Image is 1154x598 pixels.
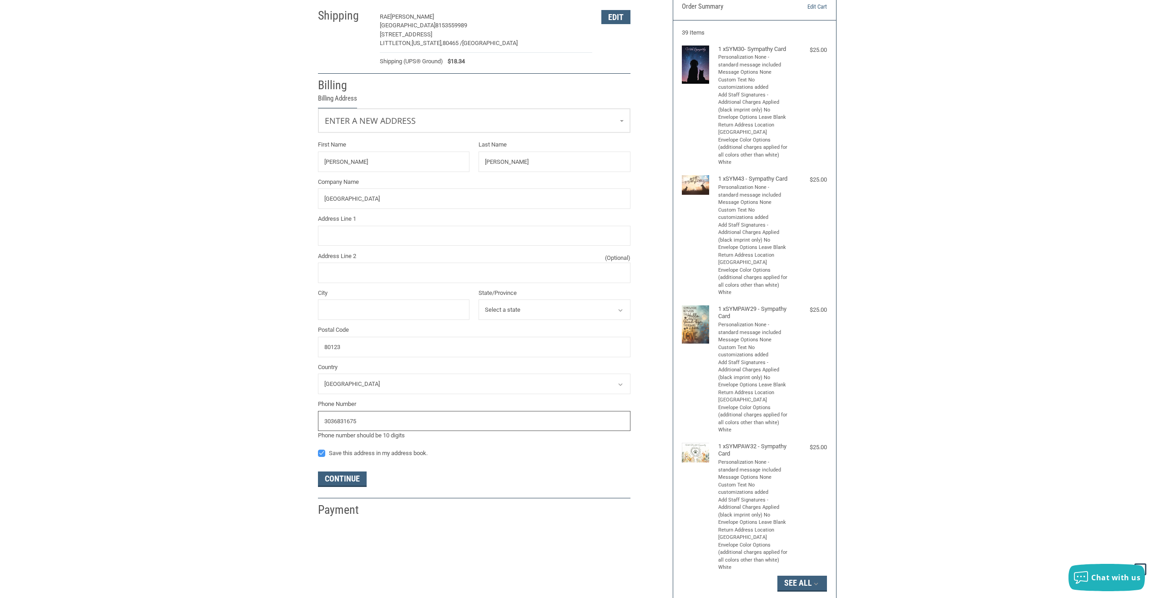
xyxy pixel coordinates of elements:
[318,140,470,149] label: First Name
[718,114,789,122] li: Envelope Options Leave Blank
[718,252,789,267] li: Return Address Location [GEOGRAPHIC_DATA]
[718,381,789,389] li: Envelope Options Leave Blank
[318,502,371,517] h2: Payment
[718,76,789,91] li: Custom Text No customizations added
[318,93,357,108] legend: Billing Address
[718,305,789,320] h4: 1 x SYMPAW29 - Sympathy Card
[318,177,630,187] label: Company Name
[462,40,518,46] span: [GEOGRAPHIC_DATA]
[318,78,371,93] h2: Billing
[718,244,789,252] li: Envelope Options Leave Blank
[380,13,390,20] span: RAE
[718,184,789,199] li: Personalization None - standard message included
[791,305,827,314] div: $25.00
[718,54,789,69] li: Personalization None - standard message included
[718,91,789,114] li: Add Staff Signatures - Additional Charges Applied (black imprint only) No
[791,46,827,55] div: $25.00
[718,542,789,572] li: Envelope Color Options (additional charges applied for all colors other than white) White
[318,8,371,23] h2: Shipping
[718,359,789,382] li: Add Staff Signatures - Additional Charges Applied (black imprint only) No
[318,400,630,409] label: Phone Number
[777,576,827,591] button: See All
[718,404,789,434] li: Envelope Color Options (additional charges applied for all colors other than white) White
[318,214,630,223] label: Address Line 1
[380,40,412,46] span: LITTLETON,
[479,140,630,149] label: Last Name
[318,450,630,457] label: Save this address in my address book.
[718,336,789,344] li: Message Options None
[380,31,432,38] span: [STREET_ADDRESS]
[601,10,630,24] button: Edit
[325,115,416,126] span: Enter a new address
[443,40,462,46] span: 80465 /
[380,22,435,29] span: [GEOGRAPHIC_DATA]
[318,289,470,298] label: City
[1091,573,1140,583] span: Chat with us
[318,363,630,372] label: Country
[781,2,827,11] a: Edit Cart
[318,431,630,440] div: Phone number should be 10 digits
[318,252,630,261] label: Address Line 2
[718,344,789,359] li: Custom Text No customizations added
[718,519,789,527] li: Envelope Options Leave Blank
[718,321,789,336] li: Personalization None - standard message included
[443,57,465,66] span: $18.34
[390,13,434,20] span: [PERSON_NAME]
[718,481,789,497] li: Custom Text No customizations added
[718,46,789,53] h4: 1 x SYM30- Sympathy Card
[412,40,443,46] span: [US_STATE],
[718,474,789,481] li: Message Options None
[718,497,789,519] li: Add Staff Signatures - Additional Charges Applied (black imprint only) No
[718,443,789,458] h4: 1 x SYMPAW32 - Sympathy Card
[718,207,789,222] li: Custom Text No customizations added
[435,22,467,29] span: 8153559989
[718,122,789,137] li: Return Address Location [GEOGRAPHIC_DATA]
[718,459,789,474] li: Personalization None - standard message included
[318,325,630,334] label: Postal Code
[718,199,789,207] li: Message Options None
[718,267,789,297] li: Envelope Color Options (additional charges applied for all colors other than white) White
[479,289,630,298] label: State/Province
[791,175,827,184] div: $25.00
[605,253,630,263] small: (Optional)
[718,222,789,244] li: Add Staff Signatures - Additional Charges Applied (black imprint only) No
[1068,564,1145,591] button: Chat with us
[718,527,789,542] li: Return Address Location [GEOGRAPHIC_DATA]
[682,29,827,36] h3: 39 Items
[682,2,781,11] h3: Order Summary
[718,137,789,167] li: Envelope Color Options (additional charges applied for all colors other than white) White
[718,175,789,182] h4: 1 x SYM43 - Sympathy Card
[718,69,789,76] li: Message Options None
[380,57,443,66] span: Shipping (UPS® Ground)
[318,471,367,487] button: Continue
[318,109,630,132] a: Enter or select a different address
[791,443,827,452] div: $25.00
[718,389,789,404] li: Return Address Location [GEOGRAPHIC_DATA]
